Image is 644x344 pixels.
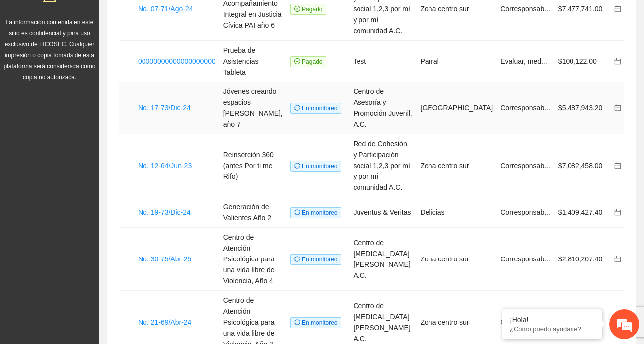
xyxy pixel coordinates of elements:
span: Corresponsab... [501,208,550,216]
td: Generación de Valientes Año 2 [219,197,286,228]
a: 00000000000000000000 [138,57,215,65]
span: Corresponsab... [501,162,550,170]
span: calendar [614,104,621,111]
a: calendar [614,162,621,170]
a: calendar [614,104,621,112]
p: ¿Cómo puedo ayudarte? [510,325,594,333]
td: Zona centro sur [417,134,497,197]
span: calendar [614,58,621,65]
span: calendar [614,209,621,216]
td: Juventus & Veritas [349,197,416,228]
a: calendar [614,208,621,216]
a: No. 19-73/Dic-24 [138,208,191,216]
div: Minimizar ventana de chat en vivo [163,5,187,29]
span: En monitoreo [290,207,342,218]
td: $100,122.00 [554,41,610,82]
td: Zona centro sur [417,228,497,291]
span: En monitoreo [290,317,342,328]
td: $1,409,427.40 [554,197,610,228]
span: sync [294,163,300,169]
a: calendar [614,5,621,13]
span: En monitoreo [290,161,342,172]
span: En monitoreo [290,103,342,114]
span: Corresponsab... [501,5,550,13]
span: check-circle [294,6,300,12]
span: Corresponsab... [501,255,550,263]
td: Centro de [MEDICAL_DATA] [PERSON_NAME] A.C. [349,228,416,291]
td: Jóvenes creando espacios [PERSON_NAME], año 7 [219,82,286,134]
td: $2,810,207.40 [554,228,610,291]
td: Centro de Asesoría y Promoción Juvenil, A.C. [349,82,416,134]
span: sync [294,319,300,325]
span: Pagado [290,56,327,67]
td: $5,487,943.20 [554,82,610,134]
td: [GEOGRAPHIC_DATA] [417,82,497,134]
td: Test [349,41,416,82]
span: Corresponsab... [501,104,550,112]
span: Evaluar, med... [501,57,547,65]
div: Chatee con nosotros ahora [52,51,167,64]
a: No. 21-69/Abr-24 [138,318,191,326]
span: La información contenida en este sitio es confidencial y para uso exclusivo de FICOSEC. Cualquier... [4,19,96,81]
span: sync [294,105,300,111]
a: No. 17-73/Dic-24 [138,104,191,112]
span: sync [294,209,300,215]
td: Reinserción 360 (antes Por ti me Rifo) [219,134,286,197]
span: En monitoreo [290,254,342,265]
a: calendar [614,255,621,263]
span: calendar [614,256,621,262]
td: Delicias [417,197,497,228]
textarea: Escriba su mensaje y pulse “Intro” [5,234,189,269]
a: No. 07-71/Ago-24 [138,5,193,13]
span: calendar [614,162,621,169]
td: Centro de Atención Psicológica para una vida libre de Violencia, Año 4 [219,228,286,291]
td: Prueba de Asistencias Tableta [219,41,286,82]
td: Parral [417,41,497,82]
span: sync [294,256,300,262]
a: No. 30-75/Abr-25 [138,255,191,263]
a: calendar [614,57,621,65]
span: Corresponsab... [501,318,550,326]
span: Pagado [290,4,327,15]
td: $7,082,458.00 [554,134,610,197]
span: calendar [614,5,621,12]
span: Estamos en línea. [58,114,137,214]
span: check-circle [294,58,300,64]
td: Red de Cohesión y Participación social 1,2,3 por mí y por mí comunidad A.C. [349,134,416,197]
div: ¡Hola! [510,316,594,324]
a: No. 12-64/Jun-23 [138,162,192,170]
